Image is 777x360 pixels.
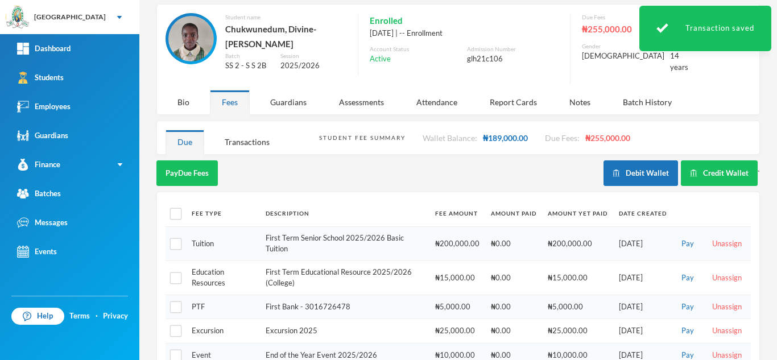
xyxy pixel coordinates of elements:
[613,319,672,344] td: [DATE]
[613,226,672,260] td: [DATE]
[17,188,61,200] div: Batches
[17,130,68,142] div: Guardians
[186,260,260,295] td: Education Resources
[613,295,672,319] td: [DATE]
[613,260,672,295] td: [DATE]
[370,13,403,28] span: Enrolled
[6,6,29,29] img: logo
[429,201,485,226] th: Fee Amount
[225,52,272,60] div: Batch
[423,133,477,143] span: Wallet Balance:
[429,319,485,344] td: ₦25,000.00
[678,238,697,250] button: Pay
[670,51,688,73] div: 14 years
[485,260,542,295] td: ₦0.00
[11,308,64,325] a: Help
[485,319,542,344] td: ₦0.00
[210,90,250,114] div: Fees
[467,53,559,65] div: glh21c106
[258,90,319,114] div: Guardians
[17,246,57,258] div: Events
[485,201,542,226] th: Amount Paid
[260,295,429,319] td: First Bank - 3016726478
[709,272,745,284] button: Unassign
[166,130,204,154] div: Due
[709,325,745,337] button: Unassign
[370,45,461,53] div: Account Status
[429,226,485,260] td: ₦200,000.00
[96,311,98,322] div: ·
[17,101,71,113] div: Employees
[429,295,485,319] td: ₦5,000.00
[319,134,405,142] div: Student Fee Summary
[370,28,559,39] div: [DATE] | -- Enrollment
[280,52,346,60] div: Session
[582,22,688,36] div: ₦255,000.00
[260,260,429,295] td: First Term Educational Resource 2025/2026 (College)
[542,319,613,344] td: ₦25,000.00
[166,90,201,114] div: Bio
[17,43,71,55] div: Dashboard
[678,301,697,313] button: Pay
[186,201,260,226] th: Fee Type
[678,272,697,284] button: Pay
[429,260,485,295] td: ₦15,000.00
[17,217,68,229] div: Messages
[156,160,218,186] button: PayDue Fees
[34,12,106,22] div: [GEOGRAPHIC_DATA]
[260,319,429,344] td: Excursion 2025
[404,90,469,114] div: Attendance
[709,301,745,313] button: Unassign
[582,51,664,62] div: [DEMOGRAPHIC_DATA]
[69,311,90,322] a: Terms
[478,90,549,114] div: Report Cards
[542,260,613,295] td: ₦15,000.00
[213,130,282,154] div: Transactions
[327,90,396,114] div: Assessments
[678,325,697,337] button: Pay
[639,6,771,51] div: Transaction saved
[582,13,688,22] div: Due Fees
[225,13,346,22] div: Student name
[485,226,542,260] td: ₦0.00
[467,45,559,53] div: Admission Number
[611,90,684,114] div: Batch History
[709,238,745,250] button: Unassign
[260,201,429,226] th: Description
[485,295,542,319] td: ₦0.00
[545,133,580,143] span: Due Fees:
[483,133,528,143] span: ₦189,000.00
[225,60,272,72] div: SS 2 - S S 2B
[17,72,64,84] div: Students
[542,201,613,226] th: Amount Yet Paid
[542,226,613,260] td: ₦200,000.00
[186,226,260,260] td: Tuition
[604,160,760,186] div: `
[681,160,758,186] button: Credit Wallet
[604,160,678,186] button: Debit Wallet
[225,22,346,52] div: Chukwunedum, Divine-[PERSON_NAME]
[557,90,602,114] div: Notes
[613,201,672,226] th: Date Created
[370,53,391,65] span: Active
[17,159,60,171] div: Finance
[280,60,346,72] div: 2025/2026
[585,133,630,143] span: ₦255,000.00
[542,295,613,319] td: ₦5,000.00
[103,311,128,322] a: Privacy
[186,295,260,319] td: PTF
[168,16,214,61] img: STUDENT
[260,226,429,260] td: First Term Senior School 2025/2026 Basic Tuition
[582,42,664,51] div: Gender
[186,319,260,344] td: Excursion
